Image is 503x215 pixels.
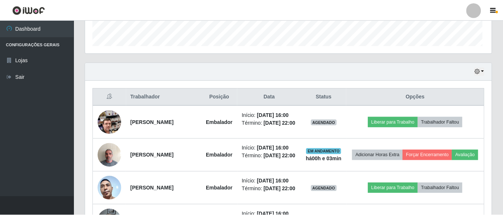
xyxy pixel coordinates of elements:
[258,145,290,151] time: [DATE] 16:00
[98,101,122,143] img: 1699235527028.jpeg
[258,112,290,118] time: [DATE] 16:00
[347,88,486,106] th: Opções
[126,88,202,106] th: Trabalhador
[242,111,298,119] li: Início:
[307,148,342,154] span: EM ANDAMENTO
[353,150,404,160] button: Adicionar Horas Extra
[265,153,296,159] time: [DATE] 22:00
[12,6,45,15] img: CoreUI Logo
[307,156,343,162] strong: há 00 h e 03 min
[242,177,298,185] li: Início:
[242,152,298,160] li: Término:
[404,150,453,160] button: Forçar Encerramento
[131,185,174,191] strong: [PERSON_NAME]
[207,185,233,191] strong: Embalador
[242,119,298,127] li: Término:
[131,152,174,158] strong: [PERSON_NAME]
[265,186,296,192] time: [DATE] 22:00
[242,185,298,193] li: Término:
[258,178,290,184] time: [DATE] 16:00
[238,88,302,106] th: Data
[131,119,174,125] strong: [PERSON_NAME]
[207,152,233,158] strong: Embalador
[312,185,338,191] span: AGENDADO
[265,120,296,126] time: [DATE] 22:00
[453,150,480,160] button: Avaliação
[207,119,233,125] strong: Embalador
[369,117,419,127] button: Liberar para Trabalho
[419,183,464,193] button: Trabalhador Faltou
[202,88,238,106] th: Posição
[312,120,338,125] span: AGENDADO
[302,88,347,106] th: Status
[98,163,122,213] img: 1744826820046.jpeg
[98,139,122,171] img: 1707417653840.jpeg
[369,183,419,193] button: Liberar para Trabalho
[242,144,298,152] li: Início:
[419,117,464,127] button: Trabalhador Faltou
